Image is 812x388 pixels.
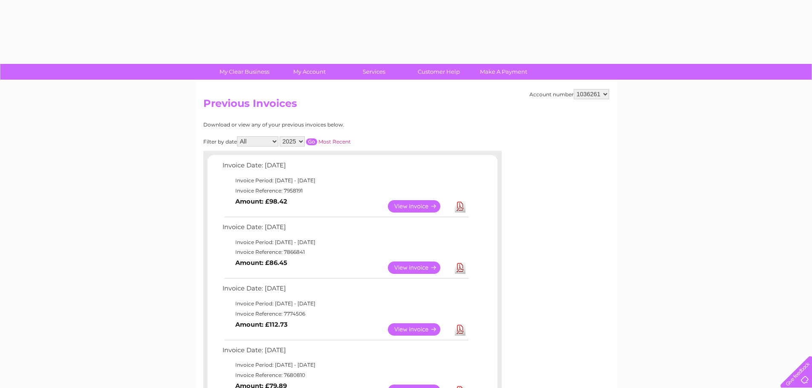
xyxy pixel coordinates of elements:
[318,138,351,145] a: Most Recent
[339,64,409,80] a: Services
[203,122,427,128] div: Download or view any of your previous invoices below.
[220,175,470,186] td: Invoice Period: [DATE] - [DATE]
[220,370,470,380] td: Invoice Reference: 7680810
[220,309,470,319] td: Invoice Reference: 7774506
[203,98,609,114] h2: Previous Invoices
[529,89,609,99] div: Account number
[455,262,465,274] a: Download
[235,198,287,205] b: Amount: £98.42
[404,64,474,80] a: Customer Help
[455,323,465,336] a: Download
[220,299,470,309] td: Invoice Period: [DATE] - [DATE]
[455,200,465,213] a: Download
[235,321,288,328] b: Amount: £112.73
[235,259,287,267] b: Amount: £86.45
[220,283,470,299] td: Invoice Date: [DATE]
[220,345,470,360] td: Invoice Date: [DATE]
[220,360,470,370] td: Invoice Period: [DATE] - [DATE]
[220,247,470,257] td: Invoice Reference: 7866841
[209,64,280,80] a: My Clear Business
[468,64,539,80] a: Make A Payment
[220,186,470,196] td: Invoice Reference: 7958191
[388,262,451,274] a: View
[203,136,427,147] div: Filter by date
[220,160,470,175] td: Invoice Date: [DATE]
[388,200,451,213] a: View
[220,221,470,237] td: Invoice Date: [DATE]
[220,237,470,247] td: Invoice Period: [DATE] - [DATE]
[274,64,344,80] a: My Account
[388,323,451,336] a: View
